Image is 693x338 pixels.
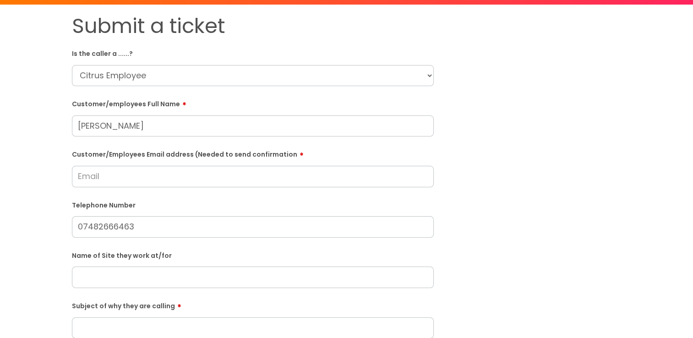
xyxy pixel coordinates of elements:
[72,299,434,310] label: Subject of why they are calling
[72,200,434,209] label: Telephone Number
[72,14,434,38] h1: Submit a ticket
[72,147,434,158] label: Customer/Employees Email address (Needed to send confirmation
[72,48,434,58] label: Is the caller a ......?
[72,97,434,108] label: Customer/employees Full Name
[72,250,434,260] label: Name of Site they work at/for
[72,166,434,187] input: Email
